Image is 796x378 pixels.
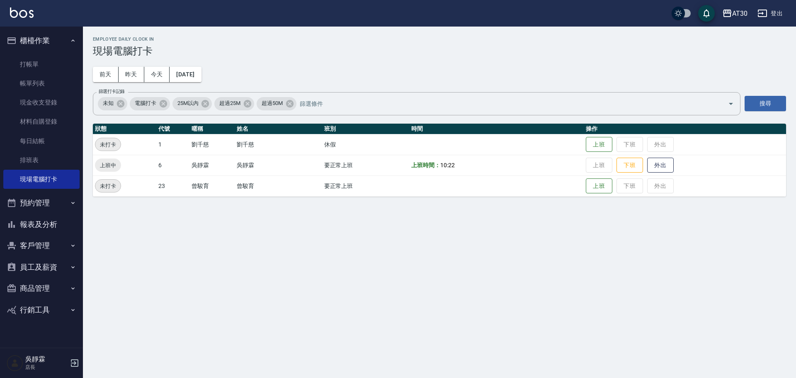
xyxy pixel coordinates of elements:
div: AT30 [732,8,747,19]
td: 劉千慈 [189,134,235,155]
img: Person [7,355,23,371]
button: 上班 [586,178,612,194]
td: 1 [156,134,189,155]
button: 員工及薪資 [3,256,80,278]
input: 篩選條件 [298,96,713,111]
button: 客戶管理 [3,235,80,256]
span: 10:22 [440,162,455,168]
td: 23 [156,176,189,196]
p: 店長 [25,363,68,371]
span: 超過25M [214,99,245,107]
a: 現金收支登錄 [3,93,80,112]
td: 吳靜霖 [189,155,235,176]
th: 狀態 [93,124,156,134]
td: 吳靜霖 [235,155,322,176]
th: 代號 [156,124,189,134]
span: 電腦打卡 [130,99,161,107]
div: 電腦打卡 [130,97,170,110]
div: 25M以內 [172,97,212,110]
button: 前天 [93,67,119,82]
span: 上班中 [95,161,121,170]
button: 昨天 [119,67,144,82]
button: 外出 [647,158,674,173]
a: 打帳單 [3,55,80,74]
button: AT30 [719,5,751,22]
div: 超過50M [257,97,296,110]
button: save [698,5,715,22]
span: 未打卡 [95,182,121,190]
th: 暱稱 [189,124,235,134]
button: 今天 [144,67,170,82]
button: [DATE] [170,67,201,82]
button: 上班 [586,137,612,152]
span: 超過50M [257,99,288,107]
a: 每日結帳 [3,132,80,151]
h5: 吳靜霖 [25,355,68,363]
button: 行銷工具 [3,299,80,321]
td: 要正常上班 [322,176,409,196]
div: 未知 [98,97,127,110]
button: 商品管理 [3,278,80,299]
th: 姓名 [235,124,322,134]
th: 時間 [409,124,584,134]
b: 上班時間： [411,162,440,168]
span: 未知 [98,99,119,107]
td: 曾駿育 [189,176,235,196]
button: 下班 [616,158,643,173]
a: 帳單列表 [3,74,80,93]
a: 排班表 [3,151,80,170]
th: 操作 [584,124,786,134]
a: 材料自購登錄 [3,112,80,131]
button: 預約管理 [3,192,80,214]
td: 曾駿育 [235,176,322,196]
td: 要正常上班 [322,155,409,176]
button: 報表及分析 [3,214,80,235]
img: Logo [10,7,34,18]
label: 篩選打卡記錄 [99,88,125,95]
th: 班別 [322,124,409,134]
td: 休假 [322,134,409,155]
button: 搜尋 [745,96,786,111]
h3: 現場電腦打卡 [93,45,786,57]
td: 劉千慈 [235,134,322,155]
span: 未打卡 [95,140,121,149]
h2: Employee Daily Clock In [93,37,786,42]
span: 25M以內 [172,99,204,107]
button: 登出 [754,6,786,21]
td: 6 [156,155,189,176]
a: 現場電腦打卡 [3,170,80,189]
div: 超過25M [214,97,254,110]
button: 櫃檯作業 [3,30,80,51]
button: Open [724,97,738,110]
